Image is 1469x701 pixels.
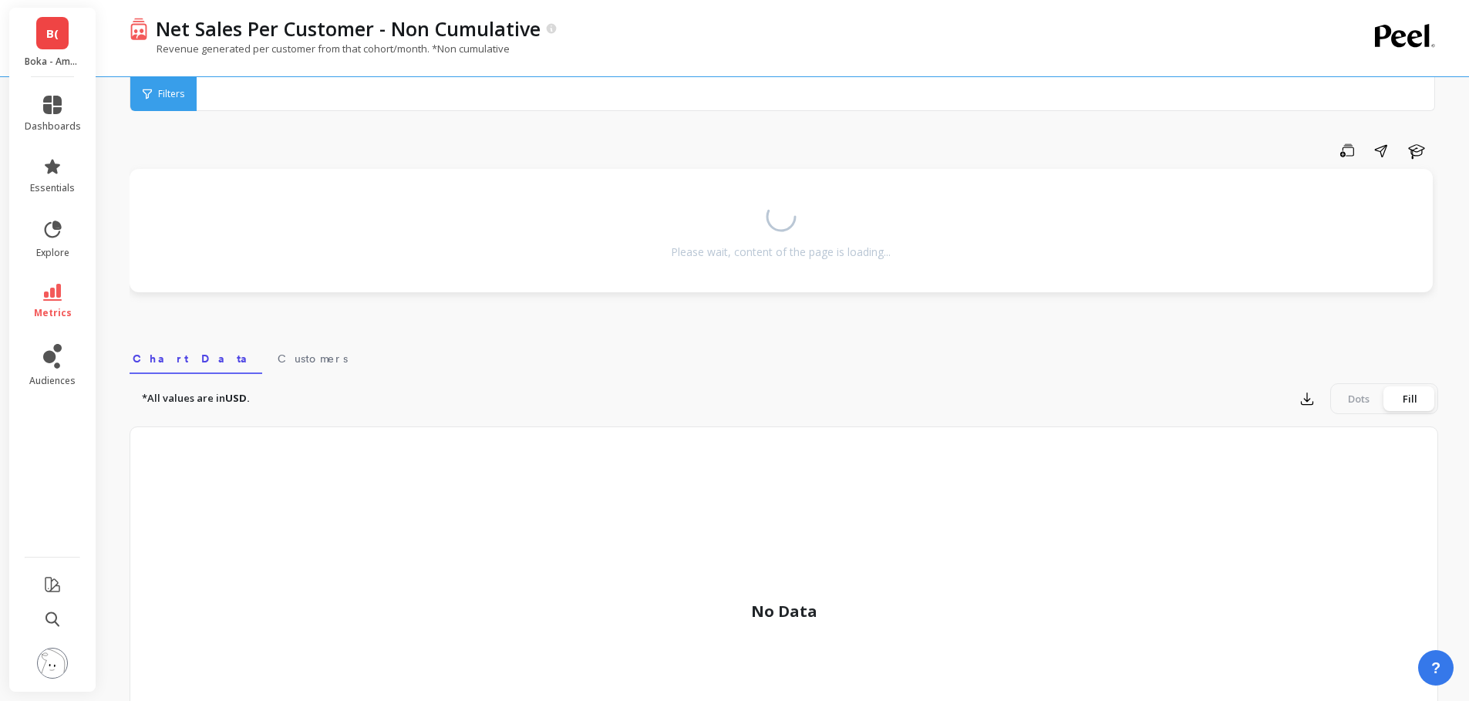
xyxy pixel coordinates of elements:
span: dashboards [25,120,81,133]
span: audiences [29,375,76,387]
span: Filters [158,88,184,100]
strong: USD. [225,391,250,405]
span: essentials [30,182,75,194]
p: Revenue generated per customer from that cohort/month. *Non cumulative [130,42,510,56]
p: No Data [751,601,817,622]
span: B( [46,25,59,42]
nav: Tabs [130,339,1438,374]
span: Customers [278,351,348,366]
button: ? [1418,650,1454,686]
p: Net Sales Per Customer - Non Cumulative [156,15,541,42]
span: metrics [34,307,72,319]
span: Chart Data [133,351,259,366]
span: ? [1431,657,1440,679]
div: Fill [1384,386,1435,411]
div: Dots [1333,386,1384,411]
img: header icon [130,17,148,39]
p: Boka - Amazon (Essor) [25,56,81,68]
img: profile picture [37,648,68,679]
div: Please wait, content of the page is loading... [671,244,891,260]
p: *All values are in [142,391,250,406]
span: explore [36,247,69,259]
